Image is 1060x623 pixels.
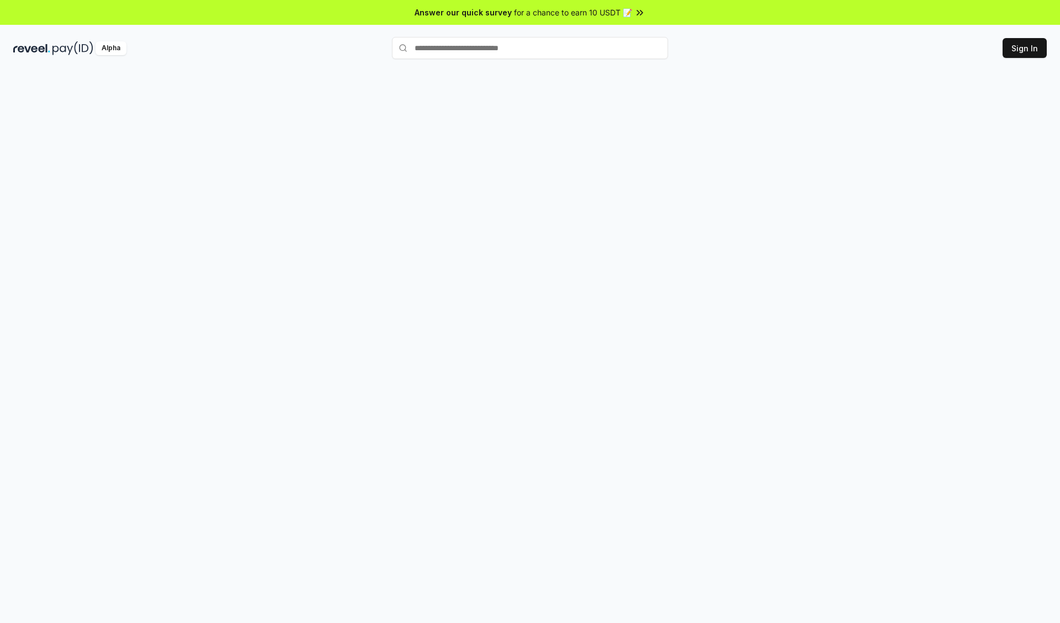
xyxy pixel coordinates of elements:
div: Alpha [96,41,126,55]
span: for a chance to earn 10 USDT 📝 [514,7,632,18]
img: reveel_dark [13,41,50,55]
img: pay_id [52,41,93,55]
button: Sign In [1003,38,1047,58]
span: Answer our quick survey [415,7,512,18]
